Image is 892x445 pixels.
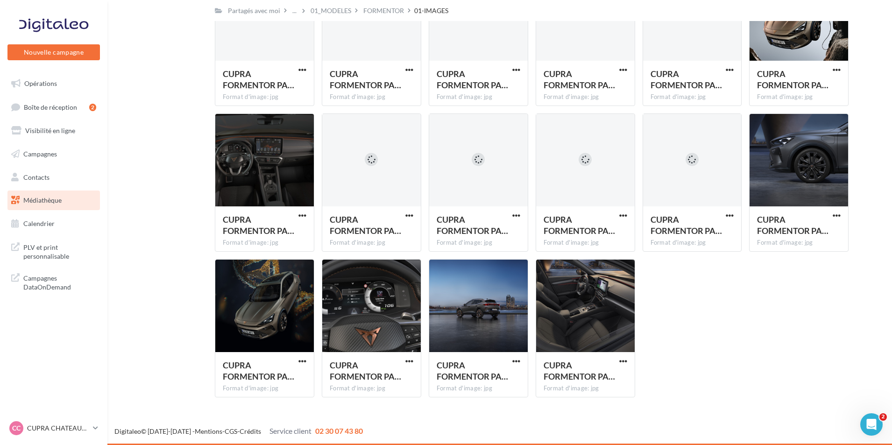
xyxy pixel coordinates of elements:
span: CUPRA FORMENTOR PA 116 [223,69,294,90]
span: © [DATE]-[DATE] - - - [114,427,363,435]
div: Format d'image: jpg [223,93,306,101]
a: Digitaleo [114,427,141,435]
div: FORMENTOR [363,6,404,15]
a: Mentions [195,427,222,435]
span: CUPRA FORMENTOR PA 069 [437,69,508,90]
span: CUPRA FORMENTOR PA 101 [544,214,615,236]
a: CC CUPRA CHATEAUROUX [7,419,100,437]
div: Format d'image: jpg [330,93,413,101]
div: Format d'image: jpg [437,239,520,247]
div: Format d'image: jpg [757,93,841,101]
a: Calendrier [6,214,102,233]
span: Visibilité en ligne [25,127,75,134]
span: CUPRA FORMENTOR PA 130 [330,69,401,90]
span: Calendrier [23,219,55,227]
span: CUPRA FORMENTOR PA 041 [437,360,508,381]
span: CUPRA FORMENTOR PA 176 [223,214,294,236]
a: Médiathèque [6,191,102,210]
div: Format d'image: jpg [437,384,520,393]
span: CUPRA FORMENTOR PA 035 [437,214,508,236]
div: Format d'image: jpg [757,239,841,247]
div: Format d'image: jpg [651,239,734,247]
div: 01_MODELES [311,6,351,15]
a: PLV et print personnalisable [6,237,102,265]
span: CUPRA FORMENTOR PA 189 [757,69,828,90]
div: Format d'image: jpg [223,384,306,393]
button: Nouvelle campagne [7,44,100,60]
span: Contacts [23,173,50,181]
div: Format d'image: jpg [223,239,306,247]
span: CUPRA FORMENTOR PA 122 [544,69,615,90]
div: Format d'image: jpg [544,384,627,393]
p: CUPRA CHATEAUROUX [27,424,89,433]
div: Format d'image: jpg [544,93,627,101]
a: Campagnes [6,144,102,164]
div: 01-IMAGES [414,6,448,15]
span: CUPRA FORMENTOR PA 153 [651,214,722,236]
a: Contacts [6,168,102,187]
div: 2 [89,104,96,111]
span: CUPRA FORMENTOR PA 073 [330,214,401,236]
a: Boîte de réception2 [6,97,102,117]
span: Campagnes DataOnDemand [23,272,96,292]
span: PLV et print personnalisable [23,241,96,261]
span: CUPRA FORMENTOR PA 169 [757,214,828,236]
span: Opérations [24,79,57,87]
div: Format d'image: jpg [330,384,413,393]
span: CC [12,424,21,433]
a: CGS [225,427,237,435]
span: 02 30 07 43 80 [315,426,363,435]
span: Campagnes [23,150,57,158]
div: Format d'image: jpg [330,239,413,247]
div: Format d'image: jpg [437,93,520,101]
span: CUPRA FORMENTOR PA 033 [544,360,615,381]
span: CUPRA FORMENTOR PA 179 [330,360,401,381]
span: Service client [269,426,311,435]
div: Format d'image: jpg [544,239,627,247]
span: Médiathèque [23,196,62,204]
div: Partagés avec moi [228,6,280,15]
a: Campagnes DataOnDemand [6,268,102,296]
div: ... [290,4,298,17]
a: Crédits [240,427,261,435]
div: Format d'image: jpg [651,93,734,101]
a: Visibilité en ligne [6,121,102,141]
span: 2 [879,413,887,421]
iframe: Intercom live chat [860,413,883,436]
span: CUPRA FORMENTOR PA 167 [223,360,294,381]
span: Boîte de réception [24,103,77,111]
span: CUPRA FORMENTOR PA 068 [651,69,722,90]
a: Opérations [6,74,102,93]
